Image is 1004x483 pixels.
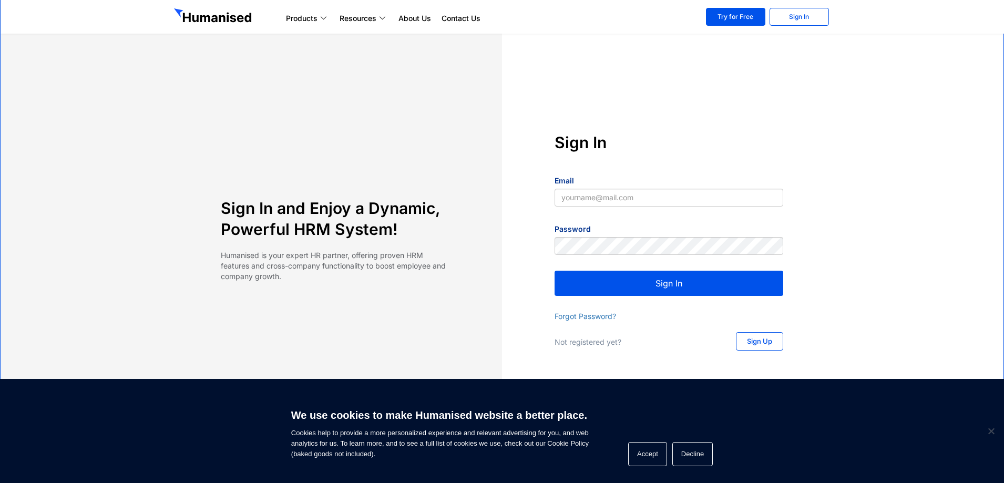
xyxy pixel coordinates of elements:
[436,12,486,25] a: Contact Us
[291,408,589,423] h6: We use cookies to make Humanised website a better place.
[555,176,574,186] label: Email
[555,224,591,234] label: Password
[221,250,449,282] p: Humanised is your expert HR partner, offering proven HRM features and cross-company functionality...
[334,12,393,25] a: Resources
[672,442,713,466] button: Decline
[555,132,783,153] h4: Sign In
[555,271,783,296] button: Sign In
[281,12,334,25] a: Products
[986,426,996,436] span: Decline
[393,12,436,25] a: About Us
[747,338,772,345] span: Sign Up
[736,332,783,351] a: Sign Up
[555,337,715,347] p: Not registered yet?
[221,198,449,240] h4: Sign In and Enjoy a Dynamic, Powerful HRM System!
[291,403,589,459] span: Cookies help to provide a more personalized experience and relevant advertising for you, and web ...
[706,8,765,26] a: Try for Free
[628,442,667,466] button: Accept
[555,312,616,321] a: Forgot Password?
[770,8,829,26] a: Sign In
[174,8,254,25] img: GetHumanised Logo
[555,189,783,207] input: yourname@mail.com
